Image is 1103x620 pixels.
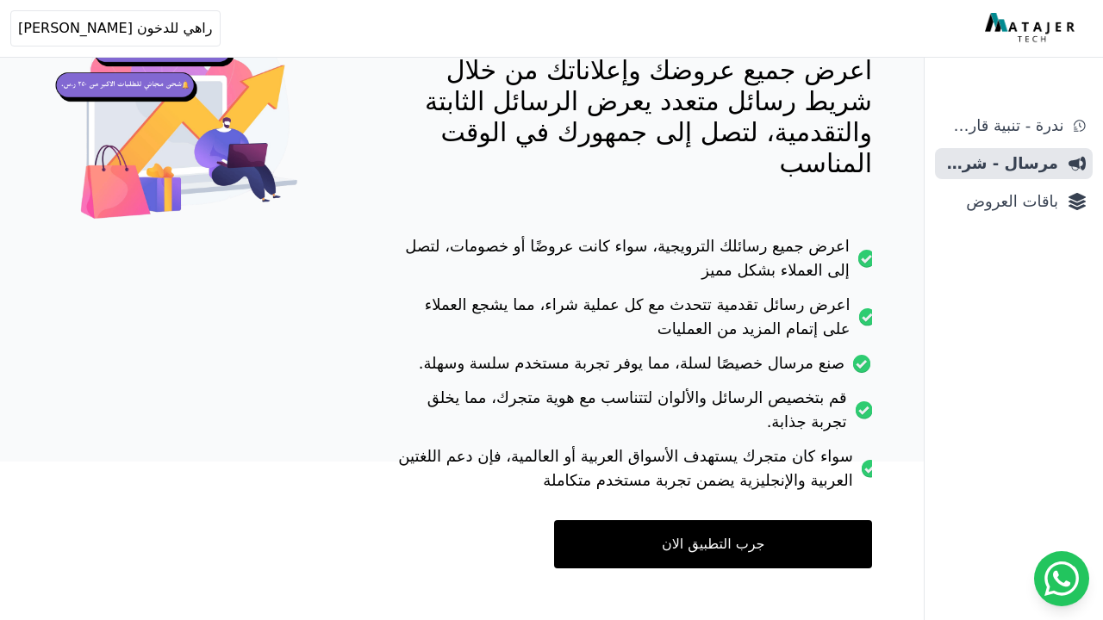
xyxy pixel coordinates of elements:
a: جرب التطبيق الان [554,520,872,568]
span: باقات العروض [942,189,1058,214]
li: اعرض رسائل تقدمية تتحدث مع كل عملية شراء، مما يشجع العملاء على إتمام المزيد من العمليات [396,293,872,351]
img: MatajerTech Logo [985,13,1079,44]
p: اعرض جميع عروضك وإعلاناتك من خلال شريط رسائل متعدد يعرض الرسائل الثابتة والتقدمية، لتصل إلى جمهور... [396,55,872,179]
li: اعرض جميع رسائلك الترويجية، سواء كانت عروضًا أو خصومات، لتصل إلى العملاء بشكل مميز [396,234,872,293]
span: مرسال - شريط دعاية [942,152,1058,176]
span: ندرة - تنبية قارب علي النفاذ [942,114,1063,138]
li: قم بتخصيص الرسائل والألوان لتتناسب مع هوية متجرك، مما يخلق تجربة جذابة. [396,386,872,444]
span: راهي للدخون [PERSON_NAME] [18,18,213,39]
li: سواء كان متجرك يستهدف الأسواق العربية أو العالمية، فإن دعم اللغتين العربية والإنجليزية يضمن تجربة... [396,444,872,503]
button: راهي للدخون [PERSON_NAME] [10,10,221,46]
li: صنع مرسال خصيصًا لسلة، مما يوفر تجربة مستخدم سلسة وسهلة. [396,351,872,386]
